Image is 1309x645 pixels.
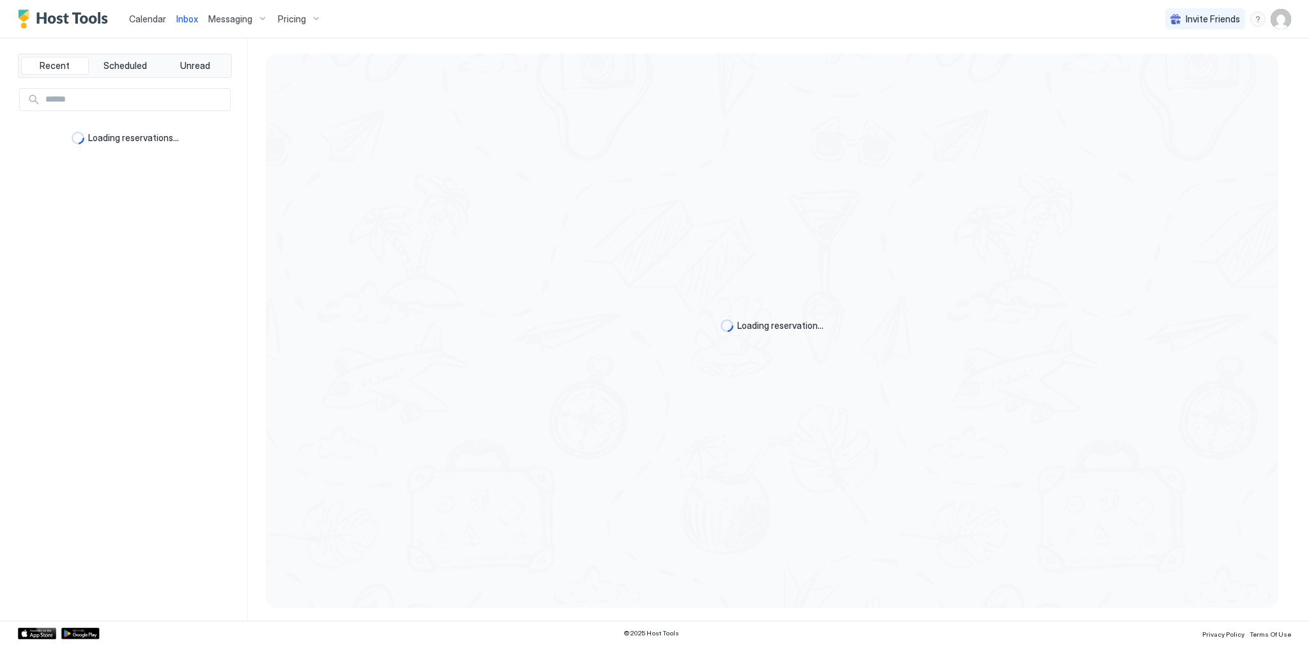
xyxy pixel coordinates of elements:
[61,628,100,639] a: Google Play Store
[180,60,210,72] span: Unread
[91,57,159,75] button: Scheduled
[1250,630,1291,638] span: Terms Of Use
[40,89,230,110] input: Input Field
[737,320,823,331] span: Loading reservation...
[1186,13,1240,25] span: Invite Friends
[129,12,166,26] a: Calendar
[721,319,733,332] div: loading
[278,13,306,25] span: Pricing
[129,13,166,24] span: Calendar
[40,60,70,72] span: Recent
[18,10,114,29] a: Host Tools Logo
[72,132,84,144] div: loading
[21,57,89,75] button: Recent
[103,60,147,72] span: Scheduled
[1271,9,1291,29] div: User profile
[18,54,232,78] div: tab-group
[176,12,198,26] a: Inbox
[18,628,56,639] a: App Store
[1202,630,1244,638] span: Privacy Policy
[176,13,198,24] span: Inbox
[1202,626,1244,640] a: Privacy Policy
[1250,11,1266,27] div: menu
[161,57,229,75] button: Unread
[88,132,179,144] span: Loading reservations...
[1250,626,1291,640] a: Terms Of Use
[208,13,252,25] span: Messaging
[624,629,679,637] span: © 2025 Host Tools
